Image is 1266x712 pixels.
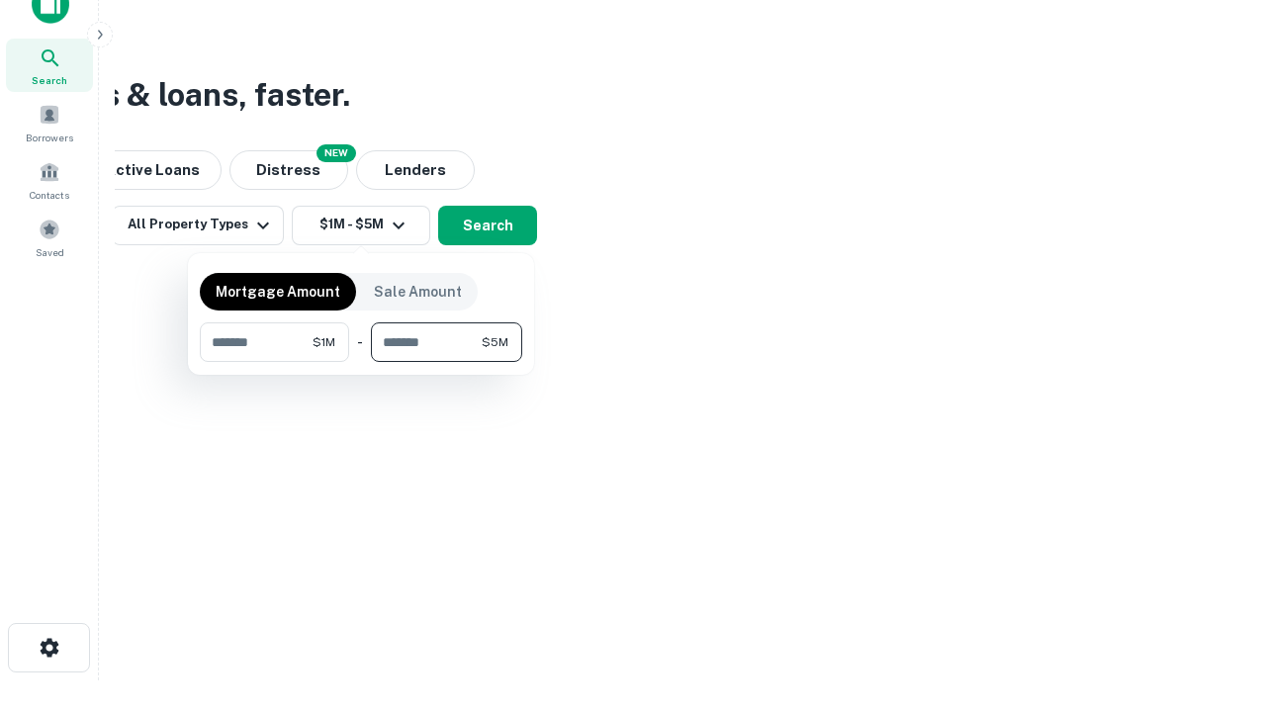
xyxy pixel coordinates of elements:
[1167,554,1266,649] iframe: Chat Widget
[357,322,363,362] div: -
[482,333,508,351] span: $5M
[216,281,340,303] p: Mortgage Amount
[313,333,335,351] span: $1M
[374,281,462,303] p: Sale Amount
